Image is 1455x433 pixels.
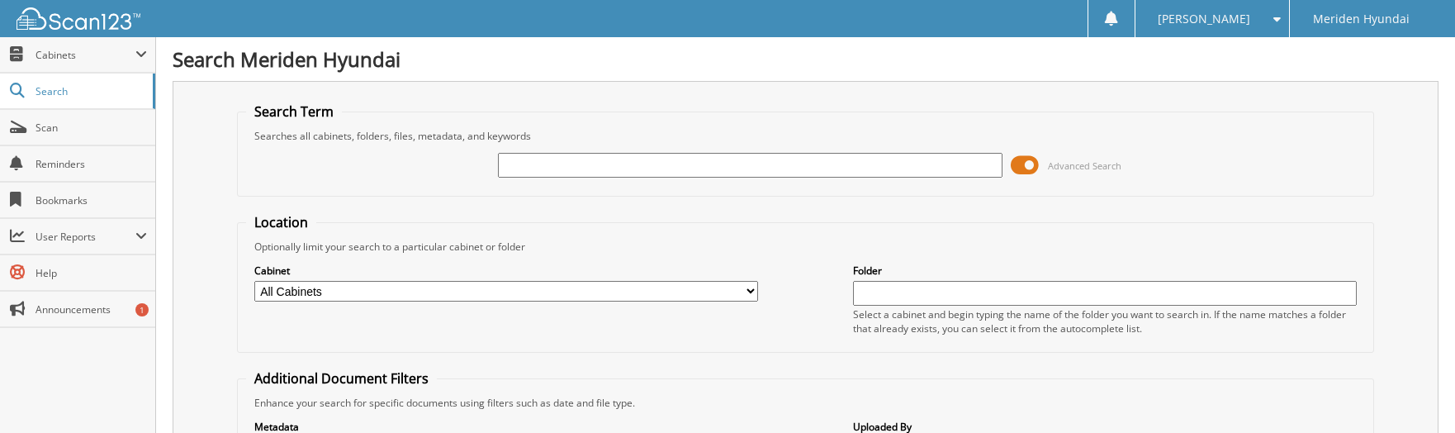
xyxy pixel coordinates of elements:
label: Folder [853,264,1357,278]
div: 1 [135,303,149,316]
div: Enhance your search for specific documents using filters such as date and file type. [246,396,1366,410]
img: scan123-logo-white.svg [17,7,140,30]
span: Help [36,266,147,280]
h1: Search Meriden Hyundai [173,45,1438,73]
legend: Location [246,213,316,231]
div: Optionally limit your search to a particular cabinet or folder [246,240,1366,254]
label: Cabinet [254,264,758,278]
legend: Search Term [246,102,342,121]
span: [PERSON_NAME] [1158,14,1250,24]
span: Bookmarks [36,193,147,207]
span: User Reports [36,230,135,244]
span: Meriden Hyundai [1313,14,1410,24]
div: Select a cabinet and begin typing the name of the folder you want to search in. If the name match... [853,307,1357,335]
span: Cabinets [36,48,135,62]
legend: Additional Document Filters [246,369,437,388]
span: Announcements [36,302,147,316]
span: Search [36,84,145,98]
div: Searches all cabinets, folders, files, metadata, and keywords [246,129,1366,143]
span: Advanced Search [1048,159,1121,172]
span: Scan [36,121,147,135]
span: Reminders [36,157,147,171]
iframe: Chat Widget [1372,354,1455,433]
